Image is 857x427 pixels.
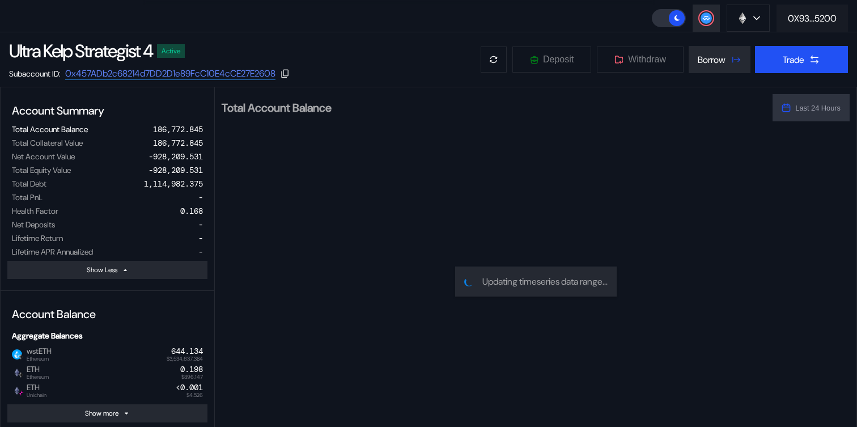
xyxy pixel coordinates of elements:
[727,5,770,32] button: chain logo
[698,54,726,66] div: Borrow
[18,372,24,378] img: svg+xml,%3c
[162,47,180,55] div: Active
[22,365,49,379] span: ETH
[198,219,203,230] div: -
[180,365,203,374] div: 0.198
[180,206,203,216] div: 0.168
[186,392,203,398] span: $4.526
[181,374,203,380] span: $896.147
[27,374,49,380] span: Ethereum
[512,46,592,73] button: Deposit
[144,179,203,189] div: 1,114,982.375
[9,69,61,79] div: Subaccount ID:
[85,409,118,418] div: Show more
[7,326,207,345] div: Aggregate Balances
[689,46,750,73] button: Borrow
[87,265,117,274] div: Show Less
[482,276,608,288] span: Updating timeseries data range...
[596,46,684,73] button: Withdraw
[7,261,207,279] button: Show Less
[222,102,763,113] h2: Total Account Balance
[777,5,848,32] button: 0X93...5200
[12,151,75,162] div: Net Account Value
[12,192,43,202] div: Total PnL
[18,354,24,360] img: svg+xml,%3c
[7,99,207,122] div: Account Summary
[65,67,275,80] a: 0x457ADb2c68214d7DD2D1e89FcC10E4cCE27E2608
[149,151,203,162] div: -928,209.531
[464,277,473,286] img: pending
[198,233,203,243] div: -
[22,383,46,398] span: ETH
[788,12,837,24] div: 0X93...5200
[27,356,52,362] span: Ethereum
[12,386,22,396] img: ethereum.png
[176,383,203,392] div: <0.001
[12,247,93,257] div: Lifetime APR Annualized
[12,165,71,175] div: Total Equity Value
[12,219,55,230] div: Net Deposits
[755,46,848,73] button: Trade
[12,233,63,243] div: Lifetime Return
[12,124,88,134] div: Total Account Balance
[12,349,22,360] img: wstETH.png
[171,346,203,356] div: 644.134
[736,12,749,24] img: chain logo
[543,54,574,65] span: Deposit
[7,404,207,422] button: Show more
[149,165,203,175] div: -928,209.531
[198,192,203,202] div: -
[167,356,203,362] span: $3,534,637.384
[22,346,52,361] span: wstETH
[198,247,203,257] div: -
[12,206,58,216] div: Health Factor
[7,302,207,326] div: Account Balance
[628,54,666,65] span: Withdraw
[153,124,203,134] div: 186,772.845
[18,390,24,396] img: svg%3e
[153,138,203,148] div: 186,772.845
[9,39,152,63] div: Ultra Kelp Strategist 4
[27,392,46,398] span: Unichain
[12,367,22,378] img: ethereum.png
[12,179,46,189] div: Total Debt
[783,54,804,66] div: Trade
[12,138,83,148] div: Total Collateral Value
